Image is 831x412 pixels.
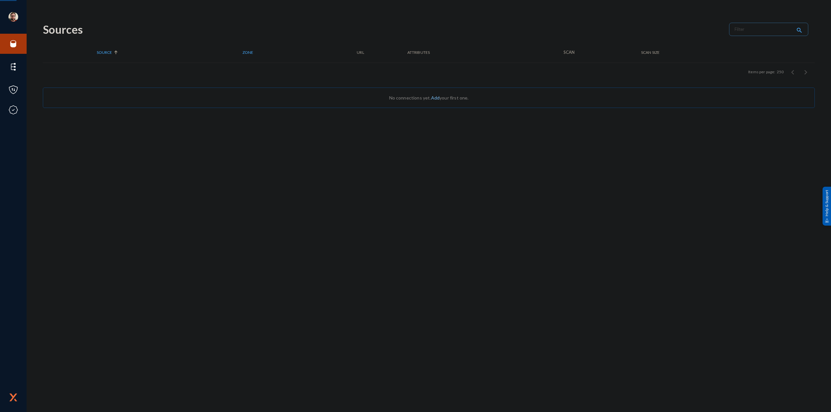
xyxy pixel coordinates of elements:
[799,65,812,78] button: Next page
[8,62,18,72] img: icon-elements.svg
[97,50,242,55] div: Source
[8,12,18,22] img: 4ef91cf57f1b271062fbd3b442c6b465
[8,105,18,115] img: icon-compliance.svg
[407,50,430,55] span: Attributes
[777,69,784,75] div: 250
[735,24,792,34] input: Filter
[8,85,18,95] img: icon-policies.svg
[242,50,357,55] div: Zone
[43,23,723,36] div: Sources
[97,50,112,55] span: Source
[786,65,799,78] button: Previous page
[823,186,831,225] div: Help & Support
[8,39,18,49] img: icon-sources.svg
[564,50,575,55] span: Scan
[825,218,829,222] img: help_support.svg
[748,69,775,75] div: Items per page:
[795,26,803,35] mat-icon: search
[389,95,469,100] span: No connections yet. your first one.
[431,95,440,100] a: Add
[242,50,253,55] span: Zone
[357,50,364,55] span: URL
[641,50,660,55] span: Scan Size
